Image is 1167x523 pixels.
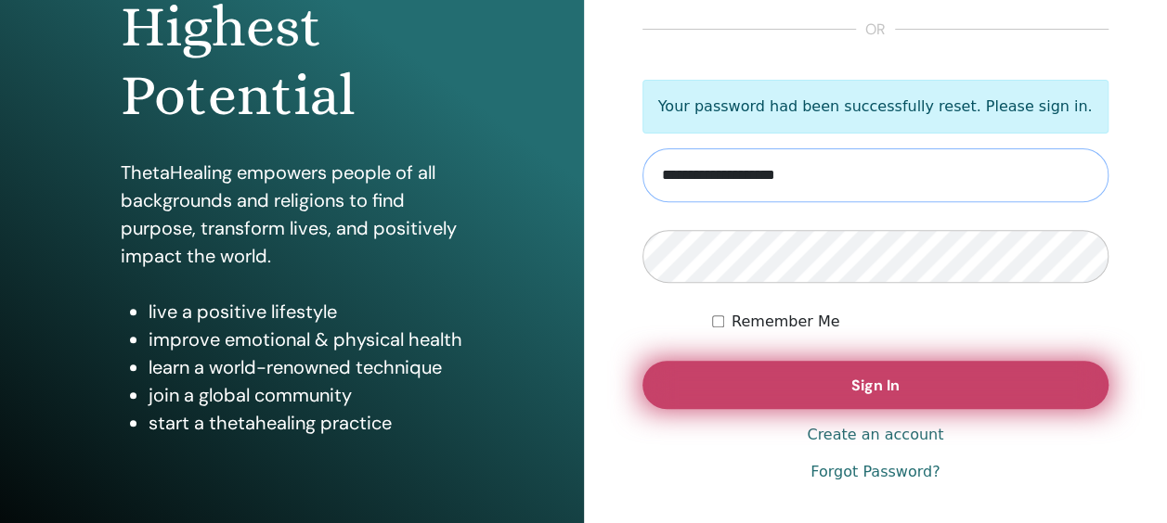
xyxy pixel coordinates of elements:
[149,381,463,409] li: join a global community
[642,361,1109,409] button: Sign In
[149,353,463,381] li: learn a world-renowned technique
[810,461,940,483] a: Forgot Password?
[149,298,463,325] li: live a positive lifestyle
[712,311,1109,333] div: Keep me authenticated indefinitely or until I manually logout
[807,424,943,446] a: Create an account
[856,19,895,41] span: or
[642,80,1109,134] p: Your password had been successfully reset. Please sign in.
[851,376,900,395] span: Sign In
[149,325,463,353] li: improve emotional & physical health
[732,311,840,333] label: Remember Me
[121,159,463,270] p: ThetaHealing empowers people of all backgrounds and religions to find purpose, transform lives, a...
[149,409,463,437] li: start a thetahealing practice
